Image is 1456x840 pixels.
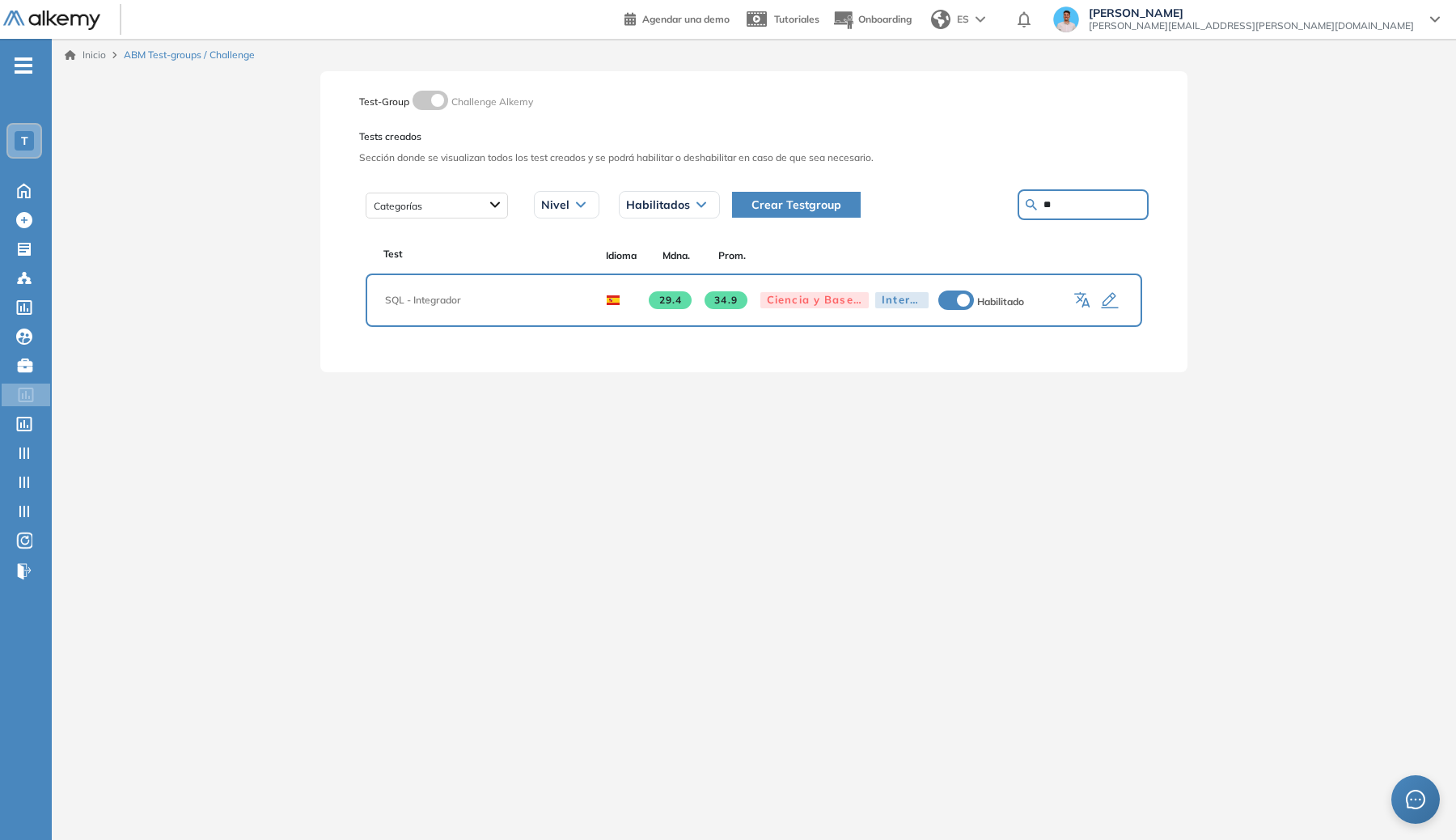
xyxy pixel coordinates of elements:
[760,292,869,308] div: Ciencia y Bases de Datos
[832,2,912,37] button: Onboarding
[624,8,730,28] a: Agendar una demo
[359,95,409,108] span: Test-Group
[1089,19,1414,32] span: [PERSON_NAME][EMAIL_ADDRESS][PERSON_NAME][DOMAIN_NAME]
[774,13,819,25] span: Tutoriales
[65,48,106,62] a: Inicio
[607,295,620,305] img: ESP
[366,333,1142,353] div: .
[858,13,912,25] span: Onboarding
[383,247,403,261] span: Test
[957,12,969,27] span: ES
[705,248,760,263] span: Prom.
[649,291,692,309] span: 29.4
[976,16,985,23] img: arrow
[541,198,569,211] span: Nivel
[359,151,1149,165] span: Sección donde se visualizan todos los test creados y se podrá habilitar o deshabilitar en caso de...
[751,196,841,214] span: Crear Testgroup
[385,293,584,308] span: SQL - Integrador
[732,192,861,218] button: Crear Testgroup
[15,64,32,67] i: -
[626,198,690,211] span: Habilitados
[593,248,649,263] span: Idioma
[451,95,533,108] span: Challenge Alkemy
[1405,789,1426,810] span: message
[21,134,28,147] span: T
[3,11,100,31] img: Logo
[875,292,929,308] div: Intermedio
[931,10,950,29] img: world
[642,13,730,25] span: Agendar una demo
[124,48,255,62] span: ABM Test-groups / Challenge
[649,248,705,263] span: Mdna.
[1089,6,1414,19] span: [PERSON_NAME]
[705,291,747,309] span: 34.9
[359,129,1149,144] span: Tests creados
[977,295,1024,308] span: Habilitado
